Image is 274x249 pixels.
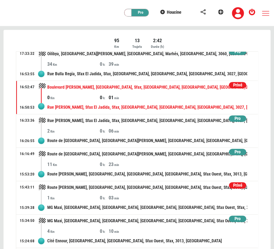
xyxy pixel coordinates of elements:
div: Privé [229,82,246,89]
div: Km [107,44,126,50]
span: Houcine [167,9,181,15]
div: 0 [100,94,109,101]
div: 0 [100,127,109,134]
div: Rue Bulla Regia, Sfax El Jadida, Sfax, [GEOGRAPHIC_DATA], [GEOGRAPHIC_DATA], [GEOGRAPHIC_DATA], 3... [47,68,247,81]
div: Rue [PERSON_NAME], Sfax El Jadida, Sfax, [GEOGRAPHIC_DATA], [GEOGRAPHIC_DATA], [GEOGRAPHIC_DATA],... [47,114,247,127]
div: Pro [229,115,246,122]
div: 16:53:55 [20,71,35,77]
div: 0 [100,228,109,235]
div: MG Maxi, [GEOGRAPHIC_DATA], [GEOGRAPHIC_DATA], [GEOGRAPHIC_DATA], [GEOGRAPHIC_DATA], Sfax Ouest, ... [47,201,247,214]
div: Route de [GEOGRAPHIC_DATA], [GEOGRAPHIC_DATA][PERSON_NAME], [GEOGRAPHIC_DATA], [GEOGRAPHIC_DATA],... [47,148,247,161]
div: 15:24:08 [20,238,35,244]
div: Trajets [127,44,147,50]
div: Privé [229,182,246,189]
div: Pro [229,216,246,222]
div: 16:52:47 [20,84,35,90]
div: 0 [100,194,109,201]
div: 4 [47,228,100,235]
div: Route [PERSON_NAME], [GEOGRAPHIC_DATA], [GEOGRAPHIC_DATA], [GEOGRAPHIC_DATA], Sfax Ouest, Sfax, 3... [47,181,247,194]
div: Route [PERSON_NAME], [GEOGRAPHIC_DATA], [GEOGRAPHIC_DATA], [GEOGRAPHIC_DATA], Sfax Ouest, Sfax, 3... [47,168,247,181]
div: 15:34:50 [20,218,35,224]
div: 0 [100,60,109,68]
div: 10 [109,228,161,235]
div: 34 [47,60,100,68]
div: Cité Ennour, [GEOGRAPHIC_DATA], [GEOGRAPHIC_DATA], Sfax Ouest, Sfax, 3013, [GEOGRAPHIC_DATA] [47,235,247,248]
div: 0 [47,94,100,101]
div: 03 [109,194,161,201]
div: 2:42 [148,37,167,44]
div: 39 [109,60,161,68]
div: 1 [47,194,100,201]
div: 11 [47,161,100,168]
div: 16:33:36 [20,118,35,123]
div: 16:16:49 [20,151,35,157]
div: MG Maxi, [GEOGRAPHIC_DATA], [GEOGRAPHIC_DATA], [GEOGRAPHIC_DATA], [GEOGRAPHIC_DATA], Sfax Ouest, ... [47,215,247,228]
div: 95 [107,37,126,44]
div: 13 [127,37,147,44]
div: 16:26:55 [20,138,35,144]
div: Boulevard [PERSON_NAME], [GEOGRAPHIC_DATA], Sfax, [GEOGRAPHIC_DATA], [GEOGRAPHIC_DATA], [GEOGRAPH... [47,81,247,94]
div: 2 [47,127,100,134]
div: Durée (h) [148,44,167,50]
div: 06 [109,127,161,134]
div: Pro [229,49,246,55]
div: Pro [128,9,149,16]
div: Rue [PERSON_NAME], Sfax El Jadida, Sfax, [GEOGRAPHIC_DATA], [GEOGRAPHIC_DATA], [GEOGRAPHIC_DATA],... [47,101,247,114]
div: 01 [109,94,161,101]
div: 23 [109,161,161,168]
div: 16:50:53 [20,105,35,110]
div: Oilibya, [GEOGRAPHIC_DATA][PERSON_NAME], [GEOGRAPHIC_DATA], Marhés, [GEOGRAPHIC_DATA], 3060, [GEO... [47,47,247,60]
div: 15:53:20 [20,172,35,177]
div: 0 [100,161,109,168]
div: 15:43:11 [20,185,35,190]
div: 17:33:32 [20,51,35,57]
div: 15:39:38 [20,205,35,211]
div: Route de [GEOGRAPHIC_DATA], [GEOGRAPHIC_DATA][PERSON_NAME], [GEOGRAPHIC_DATA], [GEOGRAPHIC_DATA],... [47,134,247,147]
div: Pro [229,149,246,155]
